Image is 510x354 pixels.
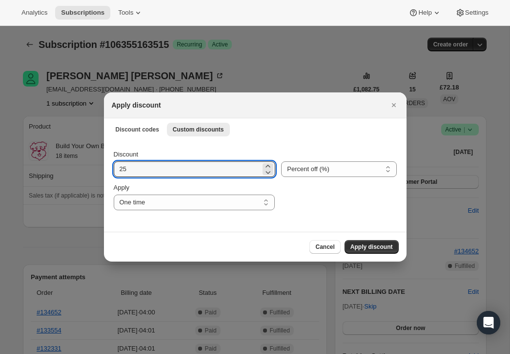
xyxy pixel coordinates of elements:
div: Open Intercom Messenger [477,311,500,334]
button: Cancel [309,240,340,254]
span: Apply [114,184,130,191]
span: Analytics [21,9,47,17]
span: Tools [118,9,133,17]
button: Settings [449,6,494,20]
button: Apply discount [345,240,399,254]
span: Custom discounts [173,126,224,133]
button: Tools [112,6,149,20]
button: Custom discounts [167,123,230,136]
span: Cancel [315,243,334,251]
div: Custom discounts [104,140,407,232]
button: Analytics [16,6,53,20]
span: Help [418,9,431,17]
span: Discount codes [116,126,159,133]
h2: Apply discount [112,100,161,110]
button: Help [403,6,447,20]
span: Apply discount [350,243,393,251]
button: Subscriptions [55,6,110,20]
span: Settings [465,9,489,17]
button: Close [387,98,401,112]
button: Discount codes [110,123,165,136]
span: Subscriptions [61,9,104,17]
span: Discount [114,151,139,158]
